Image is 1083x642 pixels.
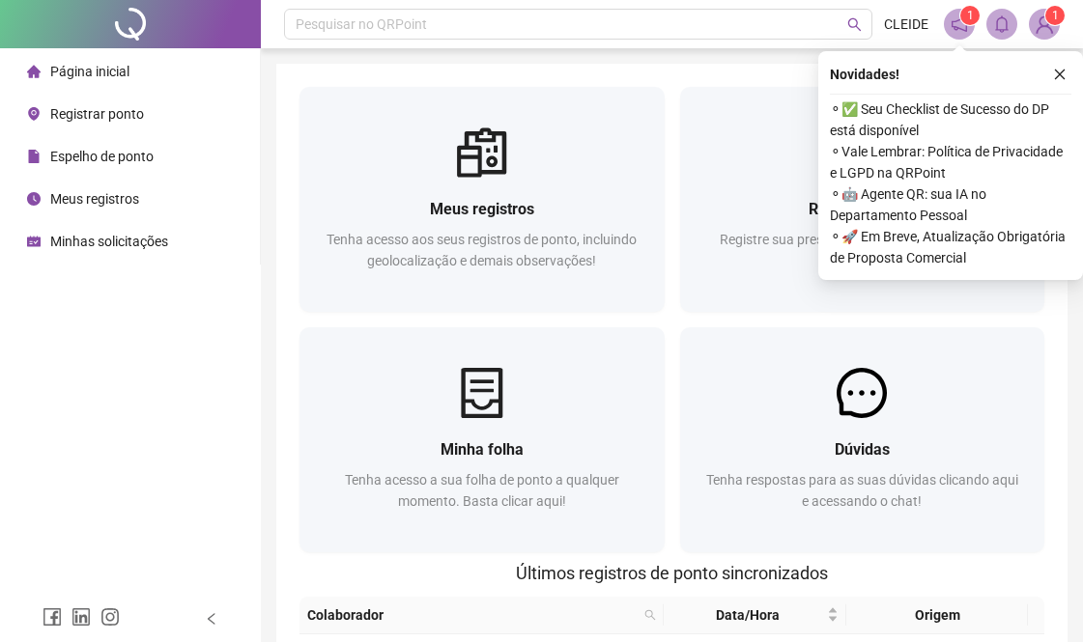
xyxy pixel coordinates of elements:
span: environment [27,107,41,121]
span: search [847,17,862,32]
span: Meus registros [430,200,534,218]
a: Minha folhaTenha acesso a sua folha de ponto a qualquer momento. Basta clicar aqui! [299,327,665,552]
span: Minha folha [441,440,524,459]
span: Dúvidas [835,440,890,459]
span: ⚬ 🚀 Em Breve, Atualização Obrigatória de Proposta Comercial [830,226,1071,268]
span: search [644,609,656,621]
span: 1 [1052,9,1059,22]
span: search [641,600,660,629]
span: linkedin [71,607,91,627]
a: Registrar pontoRegistre sua presença com rapidez e segurança clicando aqui! [680,87,1045,312]
span: facebook [43,607,62,627]
sup: 1 [960,6,980,25]
span: Registrar ponto [50,106,144,122]
span: schedule [27,235,41,248]
span: ⚬ 🤖 Agente QR: sua IA no Departamento Pessoal [830,183,1071,226]
span: close [1053,68,1067,81]
span: instagram [100,607,120,627]
span: Registre sua presença com rapidez e segurança clicando aqui! [720,232,1005,268]
span: bell [993,15,1011,33]
span: Últimos registros de ponto sincronizados [516,563,828,583]
img: 90394 [1030,10,1059,39]
span: file [27,150,41,163]
span: clock-circle [27,192,41,206]
th: Data/Hora [664,597,846,634]
a: DúvidasTenha respostas para as suas dúvidas clicando aqui e acessando o chat! [680,327,1045,552]
th: Origem [846,597,1029,634]
span: ⚬ Vale Lembrar: Política de Privacidade e LGPD na QRPoint [830,141,1071,183]
span: notification [951,15,968,33]
span: Minhas solicitações [50,234,168,249]
span: CLEIDE [884,14,928,35]
span: Colaborador [307,604,637,626]
span: Novidades ! [830,64,899,85]
span: Tenha respostas para as suas dúvidas clicando aqui e acessando o chat! [706,472,1018,509]
span: home [27,65,41,78]
span: Página inicial [50,64,129,79]
span: Tenha acesso a sua folha de ponto a qualquer momento. Basta clicar aqui! [345,472,619,509]
a: Meus registrosTenha acesso aos seus registros de ponto, incluindo geolocalização e demais observa... [299,87,665,312]
span: Tenha acesso aos seus registros de ponto, incluindo geolocalização e demais observações! [327,232,637,268]
span: left [205,612,218,626]
sup: Atualize o seu contato no menu Meus Dados [1045,6,1065,25]
span: Espelho de ponto [50,149,154,164]
span: Registrar ponto [809,200,916,218]
span: Meus registros [50,191,139,207]
span: ⚬ ✅ Seu Checklist de Sucesso do DP está disponível [830,98,1071,141]
span: 1 [967,9,974,22]
span: Data/Hora [671,604,823,626]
